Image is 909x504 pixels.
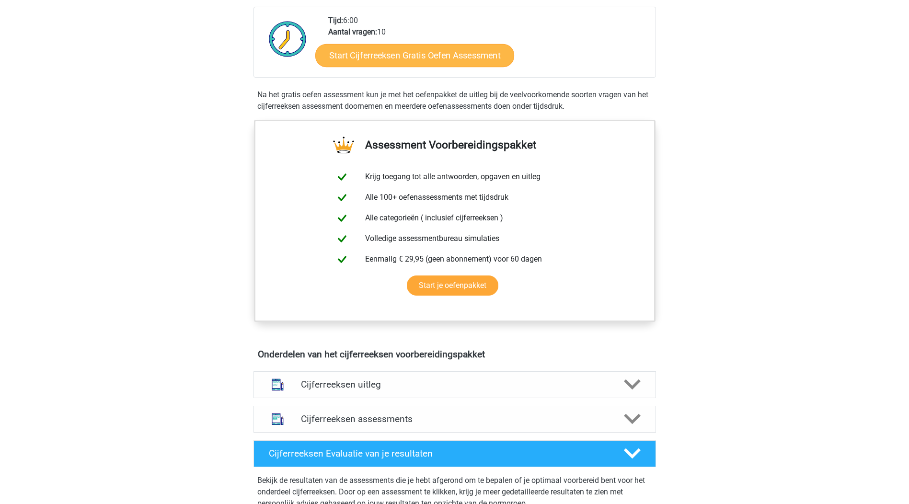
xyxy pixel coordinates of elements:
[264,15,312,63] img: Klok
[250,371,660,398] a: uitleg Cijferreeksen uitleg
[407,275,498,296] a: Start je oefenpakket
[250,406,660,433] a: assessments Cijferreeksen assessments
[328,27,377,36] b: Aantal vragen:
[321,15,655,77] div: 6:00 10
[265,407,290,431] img: cijferreeksen assessments
[315,44,514,67] a: Start Cijferreeksen Gratis Oefen Assessment
[250,440,660,467] a: Cijferreeksen Evaluatie van je resultaten
[269,448,609,459] h4: Cijferreeksen Evaluatie van je resultaten
[258,349,652,360] h4: Onderdelen van het cijferreeksen voorbereidingspakket
[301,413,609,424] h4: Cijferreeksen assessments
[253,89,656,112] div: Na het gratis oefen assessment kun je met het oefenpakket de uitleg bij de veelvoorkomende soorte...
[328,16,343,25] b: Tijd:
[265,372,290,397] img: cijferreeksen uitleg
[301,379,609,390] h4: Cijferreeksen uitleg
